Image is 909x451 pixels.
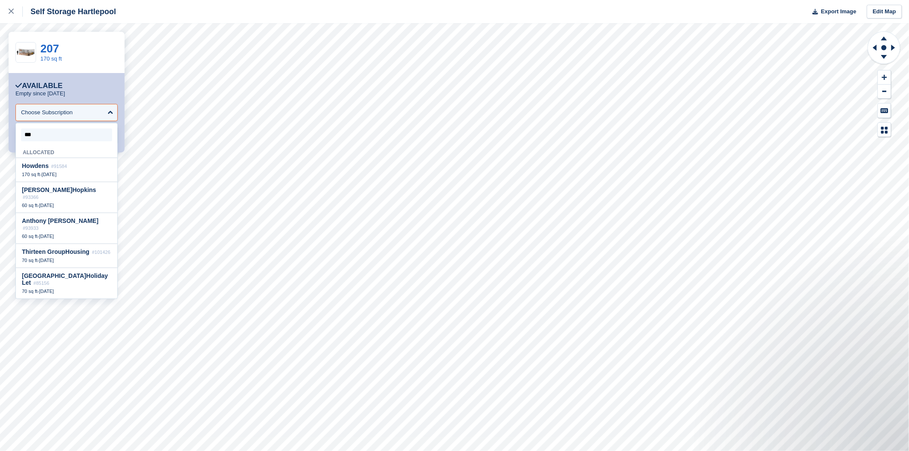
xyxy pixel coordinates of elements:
button: Export Image [808,5,857,19]
span: #101426 [92,250,110,255]
span: #93366 [23,195,39,200]
div: - [22,171,111,177]
button: Map Legend [878,123,891,137]
div: Choose Subscription [21,108,73,117]
span: [GEOGRAPHIC_DATA] liday Let [22,272,108,286]
button: Zoom Out [878,85,891,99]
span: #91584 [51,164,67,169]
a: 170 sq ft [40,55,62,62]
span: Export Image [821,7,856,16]
span: [PERSON_NAME] pkins [22,186,96,193]
div: - [22,288,111,294]
span: Ho [72,186,80,193]
span: 170 sq ft [22,172,40,177]
img: 300-sqft-unit.jpg [16,45,36,60]
span: Ho [65,248,73,255]
span: wdens [22,162,49,169]
a: 207 [40,42,59,55]
div: Allocated [16,145,117,158]
span: ho [32,217,39,224]
a: Edit Map [867,5,902,19]
div: Available [15,82,63,90]
span: #85156 [34,280,49,286]
div: Self Storage Hartlepool [23,6,116,17]
div: - [22,202,111,208]
span: Ant ny [PERSON_NAME] [22,217,98,224]
span: 60 sq ft [22,203,37,208]
span: Ho [22,162,30,169]
span: [DATE] [39,234,54,239]
div: - [22,233,111,239]
span: [DATE] [39,258,54,263]
span: Thirteen Group using [22,248,89,255]
span: 70 sq ft [22,258,37,263]
span: Ho [86,272,95,279]
button: Keyboard Shortcuts [878,104,891,118]
button: Zoom In [878,70,891,85]
span: [DATE] [39,203,54,208]
span: #93933 [23,225,39,231]
span: [DATE] [39,289,54,294]
div: - [22,257,111,263]
p: Empty since [DATE] [15,90,65,97]
span: [DATE] [42,172,57,177]
span: 60 sq ft [22,234,37,239]
span: 70 sq ft [22,289,37,294]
